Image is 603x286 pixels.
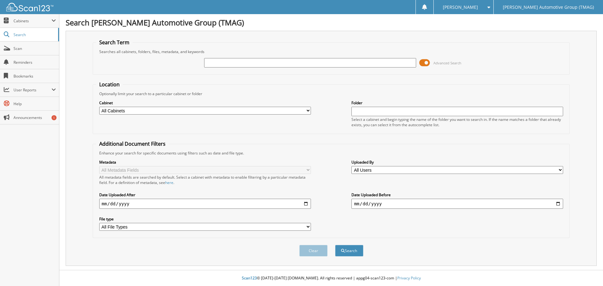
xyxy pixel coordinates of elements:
div: Searches all cabinets, folders, files, metadata, and keywords [96,49,567,54]
button: Search [335,245,363,256]
span: [PERSON_NAME] Automotive Group (TMAG) [503,5,594,9]
span: Bookmarks [14,73,56,79]
div: © [DATE]-[DATE] [DOMAIN_NAME]. All rights reserved | appg04-scan123-com | [59,271,603,286]
legend: Location [96,81,123,88]
button: Clear [299,245,328,256]
legend: Additional Document Filters [96,140,169,147]
input: end [351,199,563,209]
div: 1 [52,115,57,120]
span: Help [14,101,56,106]
div: Enhance your search for specific documents using filters such as date and file type. [96,150,567,156]
div: Select a cabinet and begin typing the name of the folder you want to search in. If the name match... [351,117,563,127]
span: Announcements [14,115,56,120]
label: Cabinet [99,100,311,105]
label: Metadata [99,159,311,165]
a: Privacy Policy [397,275,421,281]
label: Date Uploaded Before [351,192,563,197]
div: All metadata fields are searched by default. Select a cabinet with metadata to enable filtering b... [99,175,311,185]
label: Folder [351,100,563,105]
span: Reminders [14,60,56,65]
span: User Reports [14,87,52,93]
img: scan123-logo-white.svg [6,3,53,11]
a: here [165,180,173,185]
span: Scan123 [242,275,257,281]
div: Optionally limit your search to a particular cabinet or folder [96,91,567,96]
span: Search [14,32,55,37]
label: Date Uploaded After [99,192,311,197]
legend: Search Term [96,39,133,46]
input: start [99,199,311,209]
span: Scan [14,46,56,51]
span: [PERSON_NAME] [443,5,478,9]
label: File type [99,216,311,222]
span: Advanced Search [433,61,461,65]
label: Uploaded By [351,159,563,165]
span: Cabinets [14,18,52,24]
h1: Search [PERSON_NAME] Automotive Group (TMAG) [66,17,597,28]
